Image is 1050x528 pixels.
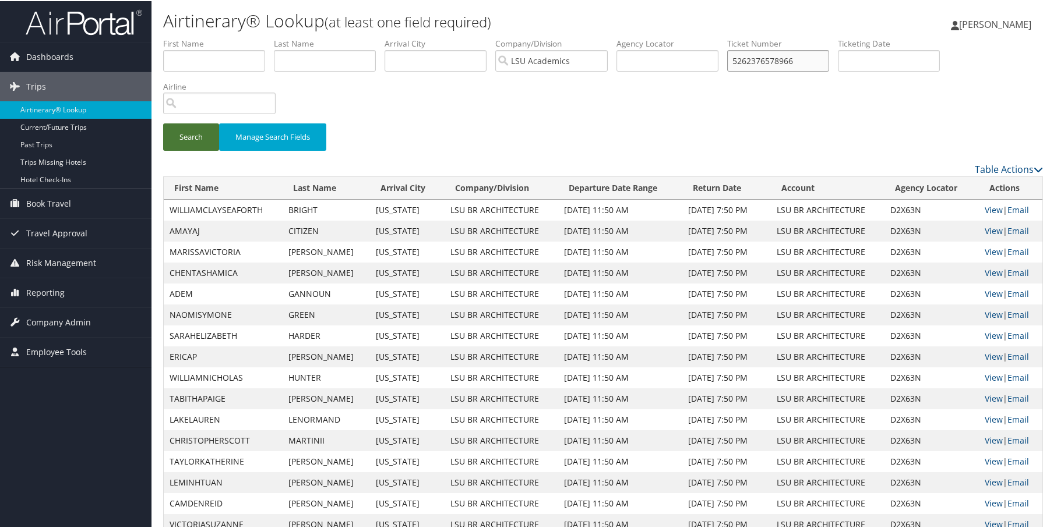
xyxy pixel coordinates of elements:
td: [DATE] 7:50 PM [682,199,771,219]
td: LSU BR ARCHITECTURE [771,387,885,408]
td: LSU BR ARCHITECTURE [771,199,885,219]
td: [DATE] 11:50 AM [558,429,682,450]
td: NAOMISYMONE [164,303,283,324]
td: [US_STATE] [370,492,445,513]
td: LSU BR ARCHITECTURE [771,240,885,261]
td: HARDER [283,324,370,345]
td: [US_STATE] [370,282,445,303]
td: | [979,345,1042,366]
td: LSU BR ARCHITECTURE [771,282,885,303]
label: Arrival City [385,37,495,48]
a: View [985,476,1003,487]
td: HUNTER [283,366,370,387]
td: [US_STATE] [370,261,445,282]
td: | [979,366,1042,387]
td: [PERSON_NAME] [283,492,370,513]
td: LSU BR ARCHITECTURE [445,219,558,240]
a: Email [1007,413,1029,424]
td: | [979,492,1042,513]
td: LSU BR ARCHITECTURE [445,303,558,324]
span: Book Travel [26,188,71,217]
a: View [985,224,1003,235]
td: GANNOUN [283,282,370,303]
td: [DATE] 11:50 AM [558,303,682,324]
td: LSU BR ARCHITECTURE [771,219,885,240]
td: LSU BR ARCHITECTURE [771,261,885,282]
td: [US_STATE] [370,219,445,240]
td: LSU BR ARCHITECTURE [445,471,558,492]
td: [DATE] 7:50 PM [682,492,771,513]
a: View [985,287,1003,298]
td: | [979,408,1042,429]
td: | [979,282,1042,303]
td: LSU BR ARCHITECTURE [771,450,885,471]
td: WILLIAMNICHOLAS [164,366,283,387]
td: [DATE] 11:50 AM [558,261,682,282]
td: LSU BR ARCHITECTURE [445,345,558,366]
td: D2X63N [885,345,979,366]
td: [DATE] 11:50 AM [558,492,682,513]
td: GREEN [283,303,370,324]
a: Email [1007,455,1029,466]
th: Return Date: activate to sort column ascending [682,176,771,199]
td: [US_STATE] [370,450,445,471]
td: LSU BR ARCHITECTURE [445,387,558,408]
td: [US_STATE] [370,199,445,219]
td: BRIGHT [283,199,370,219]
a: Email [1007,287,1029,298]
label: Company/Division [495,37,616,48]
td: D2X63N [885,471,979,492]
td: LAKELAUREN [164,408,283,429]
td: [DATE] 7:50 PM [682,303,771,324]
img: airportal-logo.png [26,8,142,35]
span: Travel Approval [26,218,87,247]
td: [DATE] 11:50 AM [558,345,682,366]
label: Ticket Number [727,37,838,48]
label: Airline [163,80,284,91]
td: [DATE] 11:50 AM [558,219,682,240]
td: LENORMAND [283,408,370,429]
a: Email [1007,350,1029,361]
td: [DATE] 11:50 AM [558,366,682,387]
td: [DATE] 11:50 AM [558,240,682,261]
td: LSU BR ARCHITECTURE [445,199,558,219]
th: Company/Division [445,176,558,199]
td: LSU BR ARCHITECTURE [445,261,558,282]
td: | [979,219,1042,240]
td: ADEM [164,282,283,303]
a: Email [1007,476,1029,487]
td: [DATE] 7:50 PM [682,324,771,345]
a: View [985,413,1003,424]
td: | [979,429,1042,450]
a: Email [1007,371,1029,382]
span: Dashboards [26,41,73,70]
td: [US_STATE] [370,303,445,324]
td: TAYLORKATHERINE [164,450,283,471]
td: LSU BR ARCHITECTURE [771,471,885,492]
td: [PERSON_NAME] [283,240,370,261]
th: Account: activate to sort column ascending [771,176,885,199]
td: [DATE] 7:50 PM [682,450,771,471]
td: D2X63N [885,408,979,429]
a: View [985,434,1003,445]
td: LSU BR ARCHITECTURE [445,450,558,471]
td: D2X63N [885,282,979,303]
a: View [985,497,1003,508]
button: Search [163,122,219,150]
span: Reporting [26,277,65,306]
label: First Name [163,37,274,48]
td: LSU BR ARCHITECTURE [445,429,558,450]
td: [DATE] 7:50 PM [682,261,771,282]
a: Email [1007,392,1029,403]
td: [DATE] 7:50 PM [682,240,771,261]
td: MARTINII [283,429,370,450]
td: | [979,471,1042,492]
td: [DATE] 7:50 PM [682,282,771,303]
td: LSU BR ARCHITECTURE [445,366,558,387]
td: [DATE] 7:50 PM [682,345,771,366]
button: Manage Search Fields [219,122,326,150]
td: LSU BR ARCHITECTURE [771,366,885,387]
td: [PERSON_NAME] [283,387,370,408]
h1: Airtinerary® Lookup [163,8,750,32]
td: [DATE] 11:50 AM [558,282,682,303]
